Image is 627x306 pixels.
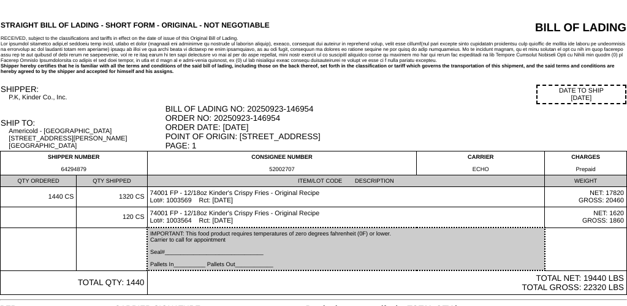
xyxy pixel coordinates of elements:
[1,151,148,175] td: SHIPPER NUMBER
[545,175,627,187] td: WEIGHT
[165,104,626,150] div: BILL OF LADING NO: 20250923-146954 ORDER NO: 20250923-146954 ORDER DATE: [DATE] POINT OF ORIGIN: ...
[147,228,545,270] td: IMPORTANT: This food product requires temperatures of zero degrees fahrenheit (0F) or lower. Carr...
[147,175,545,187] td: ITEM/LOT CODE DESCRIPTION
[1,63,626,74] div: Shipper hereby certifies that he is familiar with all the terms and conditions of the said bill o...
[1,270,148,295] td: TOTAL QTY: 1440
[9,128,164,150] div: Americold - [GEOGRAPHIC_DATA] [STREET_ADDRESS][PERSON_NAME] [GEOGRAPHIC_DATA]
[1,85,164,94] div: SHIPPER:
[77,175,147,187] td: QTY SHIPPED
[3,166,145,172] div: 64294879
[417,151,545,175] td: CARRIER
[452,21,626,34] div: BILL OF LADING
[419,166,542,172] div: ECHO
[547,166,624,172] div: Prepaid
[147,151,417,175] td: CONSIGNEE NUMBER
[1,175,77,187] td: QTY ORDERED
[536,85,626,104] div: DATE TO SHIP [DATE]
[545,151,627,175] td: CHARGES
[545,207,627,228] td: NET: 1620 GROSS: 1860
[1,118,164,128] div: SHIP TO:
[545,187,627,207] td: NET: 17820 GROSS: 20460
[1,187,77,207] td: 1440 CS
[9,94,164,101] div: P.K, Kinder Co., Inc.
[77,207,147,228] td: 120 CS
[147,270,626,295] td: TOTAL NET: 19440 LBS TOTAL GROSS: 22320 LBS
[77,187,147,207] td: 1320 CS
[147,187,545,207] td: 74001 FP - 12/18oz Kinder's Crispy Fries - Original Recipe Lot#: 1003569 Rct: [DATE]
[150,166,414,172] div: 52002707
[147,207,545,228] td: 74001 FP - 12/18oz Kinder's Crispy Fries - Original Recipe Lot#: 1003564 Rct: [DATE]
